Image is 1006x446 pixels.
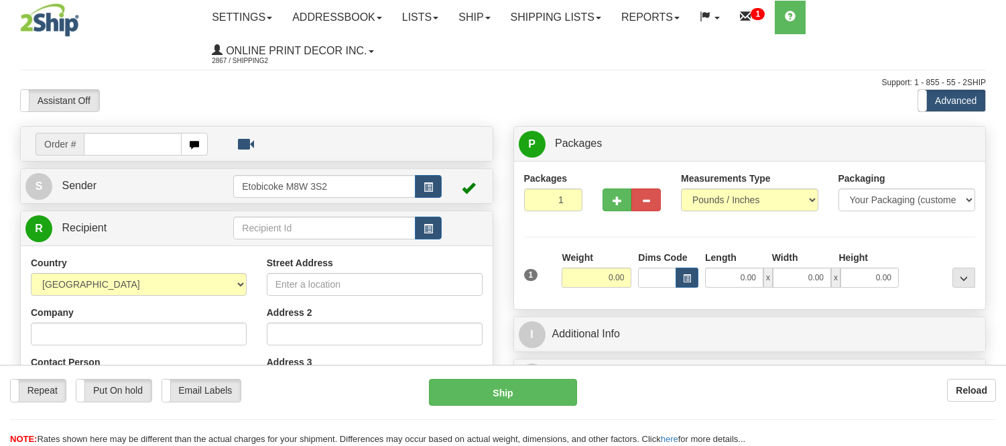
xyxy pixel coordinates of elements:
[555,137,602,149] span: Packages
[267,306,312,319] label: Address 2
[838,172,885,185] label: Packaging
[524,269,538,281] span: 1
[681,172,771,185] label: Measurements Type
[448,1,500,34] a: Ship
[524,172,568,185] label: Packages
[838,251,868,264] label: Height
[21,90,99,111] label: Assistant Off
[705,251,737,264] label: Length
[267,273,483,296] input: Enter a location
[392,1,448,34] a: Lists
[11,380,66,401] label: Repeat
[20,77,986,89] div: Support: 1 - 855 - 55 - 2SHIP
[202,1,282,34] a: Settings
[36,133,84,156] span: Order #
[10,434,37,444] span: NOTE:
[730,1,775,34] a: 1
[562,251,592,264] label: Weight
[25,173,52,200] span: S
[233,175,415,198] input: Sender Id
[519,130,981,158] a: P Packages
[638,251,687,264] label: Dims Code
[952,268,975,288] div: ...
[223,45,367,56] span: Online Print Decor Inc.
[267,355,312,369] label: Address 3
[661,434,678,444] a: here
[519,321,981,348] a: IAdditional Info
[233,217,415,239] input: Recipient Id
[519,131,546,158] span: P
[31,256,67,270] label: Country
[31,355,100,369] label: Contact Person
[611,1,690,34] a: Reports
[519,363,981,390] a: $Rates
[212,54,312,68] span: 2867 / Shipping2
[31,306,74,319] label: Company
[956,385,987,396] b: Reload
[282,1,392,34] a: Addressbook
[429,379,576,406] button: Ship
[202,34,383,68] a: Online Print Decor Inc. 2867 / Shipping2
[25,215,210,242] a: R Recipient
[162,380,241,401] label: Email Labels
[918,90,985,111] label: Advanced
[751,8,765,20] sup: 1
[831,268,840,288] span: x
[763,268,773,288] span: x
[25,215,52,242] span: R
[975,154,1005,291] iframe: chat widget
[62,180,97,191] span: Sender
[519,364,546,390] span: $
[501,1,611,34] a: Shipping lists
[25,172,233,200] a: S Sender
[947,379,996,402] button: Reload
[76,380,151,401] label: Put On hold
[772,251,798,264] label: Width
[62,222,107,233] span: Recipient
[267,256,333,270] label: Street Address
[20,3,79,37] img: logo2867.jpg
[519,321,546,348] span: I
